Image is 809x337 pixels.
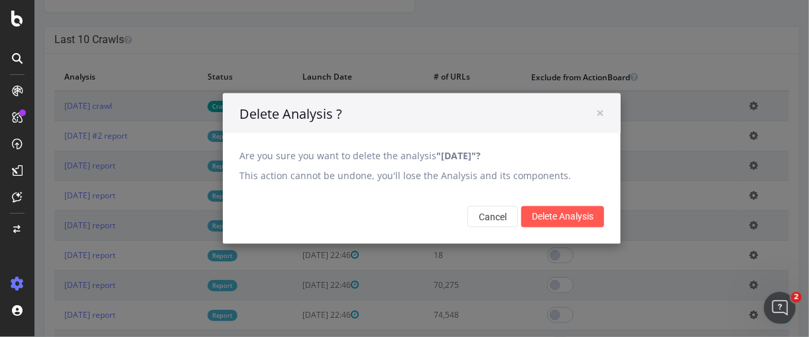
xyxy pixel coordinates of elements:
[562,104,570,123] span: ×
[205,105,570,125] h4: Delete Analysis ?
[402,150,446,163] b: "[DATE]"?
[433,206,483,228] button: Cancel
[205,150,570,163] p: Are you sure you want to delete the analysis
[791,292,802,303] span: 2
[205,170,570,183] p: This action cannot be undone, you'll lose the Analysis and its components.
[764,292,796,324] iframe: Intercom live chat
[487,206,570,228] input: Delete Analysis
